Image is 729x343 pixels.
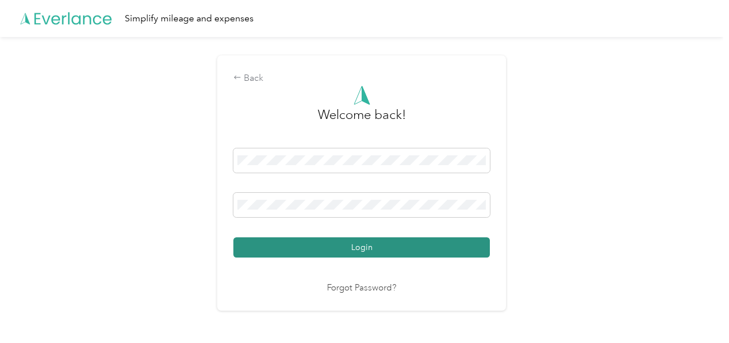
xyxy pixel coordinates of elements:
h3: greeting [318,105,406,136]
button: Login [233,237,490,258]
div: Back [233,72,490,85]
iframe: Everlance-gr Chat Button Frame [664,278,729,343]
a: Forgot Password? [327,282,396,295]
div: Simplify mileage and expenses [125,12,254,26]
